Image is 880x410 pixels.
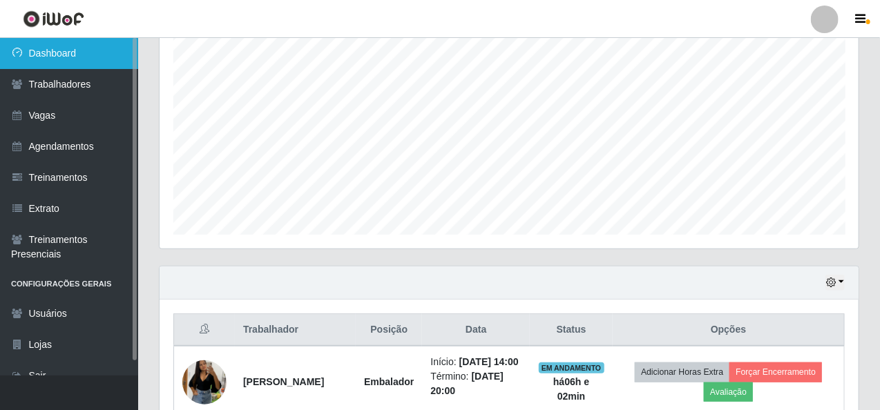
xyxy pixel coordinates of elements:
[530,314,613,346] th: Status
[635,362,729,382] button: Adicionar Horas Extra
[356,314,422,346] th: Posição
[613,314,844,346] th: Opções
[704,382,753,402] button: Avaliação
[430,355,522,369] li: Início:
[23,10,84,28] img: CoreUI Logo
[539,362,604,373] span: EM ANDAMENTO
[729,362,822,382] button: Forçar Encerramento
[235,314,356,346] th: Trabalhador
[422,314,530,346] th: Data
[553,376,589,402] strong: há 06 h e 02 min
[243,376,324,387] strong: [PERSON_NAME]
[364,376,414,387] strong: Embalador
[459,356,519,367] time: [DATE] 14:00
[430,369,522,398] li: Término:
